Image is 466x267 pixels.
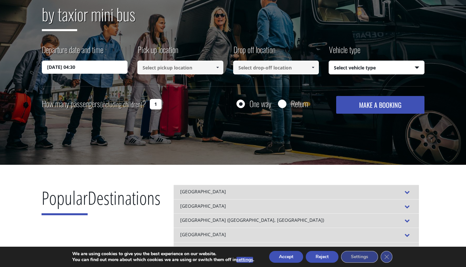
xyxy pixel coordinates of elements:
[306,251,338,263] button: Reject
[381,251,392,263] button: Close GDPR Cookie Banner
[329,44,360,61] label: Vehicle type
[174,213,419,228] div: [GEOGRAPHIC_DATA] ([GEOGRAPHIC_DATA], [GEOGRAPHIC_DATA])
[236,257,253,263] button: settings
[336,96,424,114] button: MAKE A BOOKING
[291,100,308,108] label: Return
[233,44,275,61] label: Drop off location
[174,199,419,214] div: [GEOGRAPHIC_DATA]
[308,61,319,74] a: Show All Items
[233,61,319,74] input: Select drop-off location
[174,185,419,199] div: [GEOGRAPHIC_DATA]
[174,228,419,242] div: [GEOGRAPHIC_DATA]
[137,44,178,61] label: Pick up location
[42,1,424,36] h2: or mini bus
[42,44,103,61] label: Departure date and time
[269,251,303,263] button: Accept
[137,61,223,74] input: Select pickup location
[250,100,271,108] label: One way
[174,242,419,257] div: [GEOGRAPHIC_DATA]
[212,61,223,74] a: Show All Items
[72,251,254,257] p: We are using cookies to give you the best experience on our website.
[42,185,161,220] h2: Destinations
[341,251,378,263] button: Settings
[72,257,254,263] p: You can find out more about which cookies we are using or switch them off in .
[42,2,77,31] span: by taxi
[42,96,146,112] label: How many passengers ?
[42,185,88,215] span: Popular
[100,99,142,109] small: (including children)
[329,61,424,75] span: Select vehicle type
